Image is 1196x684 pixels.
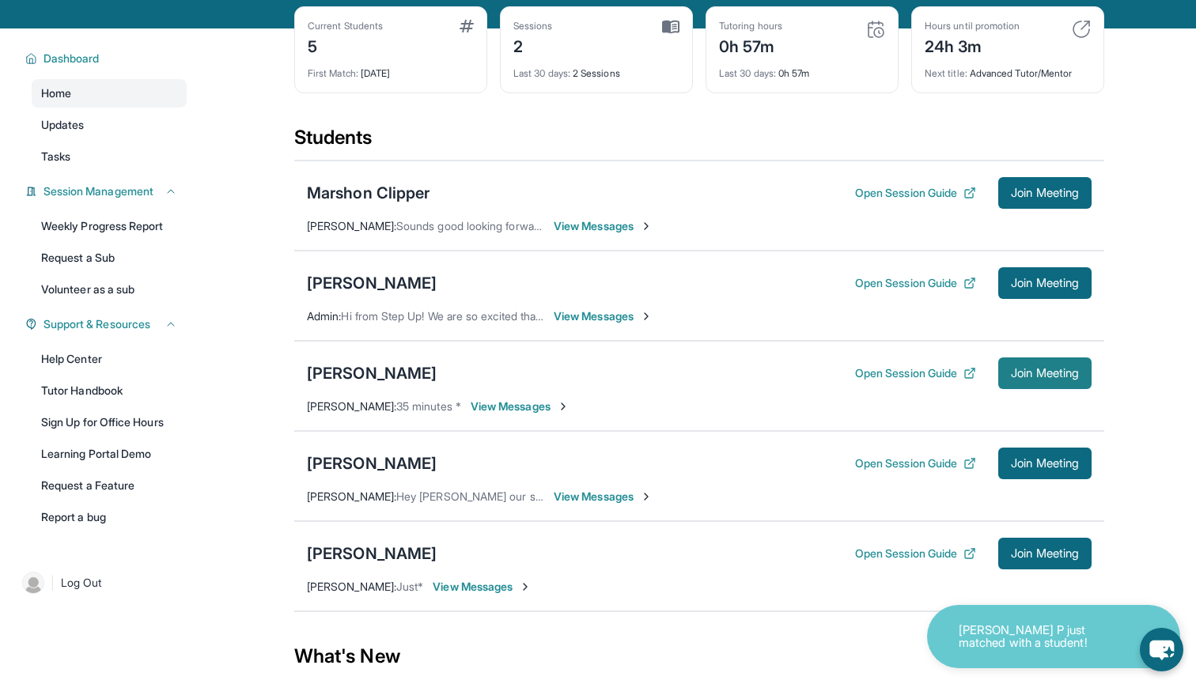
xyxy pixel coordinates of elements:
[37,316,177,332] button: Support & Resources
[37,51,177,66] button: Dashboard
[41,85,71,101] span: Home
[396,219,650,232] span: Sounds good looking forward to meeting you then!
[640,220,653,232] img: Chevron-Right
[307,182,430,204] div: Marshon Clipper
[640,490,653,503] img: Chevron-Right
[307,399,396,413] span: [PERSON_NAME] :
[308,20,383,32] div: Current Students
[32,142,187,171] a: Tasks
[51,573,55,592] span: |
[998,538,1092,569] button: Join Meeting
[308,67,358,79] span: First Match :
[855,185,976,201] button: Open Session Guide
[41,149,70,164] span: Tasks
[855,455,976,471] button: Open Session Guide
[307,309,341,323] span: Admin :
[308,58,474,80] div: [DATE]
[460,20,474,32] img: card
[662,20,679,34] img: card
[719,32,782,58] div: 0h 57m
[41,117,85,133] span: Updates
[307,272,437,294] div: [PERSON_NAME]
[719,20,782,32] div: Tutoring hours
[307,362,437,384] div: [PERSON_NAME]
[32,111,187,139] a: Updates
[998,448,1092,479] button: Join Meeting
[925,58,1091,80] div: Advanced Tutor/Mentor
[32,79,187,108] a: Home
[307,580,396,593] span: [PERSON_NAME] :
[396,399,461,413] span: 35 minutes *
[308,32,383,58] div: 5
[1011,368,1079,378] span: Join Meeting
[294,125,1104,160] div: Students
[519,580,532,593] img: Chevron-Right
[1011,188,1079,198] span: Join Meeting
[925,67,967,79] span: Next title :
[855,275,976,291] button: Open Session Guide
[307,542,437,565] div: [PERSON_NAME]
[396,580,423,593] span: Just*
[433,579,532,595] span: View Messages
[44,316,150,332] span: Support & Resources
[513,32,553,58] div: 2
[1011,459,1079,468] span: Join Meeting
[998,177,1092,209] button: Join Meeting
[32,345,187,373] a: Help Center
[396,489,674,503] span: Hey [PERSON_NAME] our session will be starting now:)
[32,471,187,500] a: Request a Feature
[307,219,396,232] span: [PERSON_NAME] :
[32,212,187,240] a: Weekly Progress Report
[61,575,102,591] span: Log Out
[557,400,570,413] img: Chevron-Right
[44,51,100,66] span: Dashboard
[855,365,976,381] button: Open Session Guide
[554,218,653,234] span: View Messages
[16,565,187,600] a: |Log Out
[959,624,1117,650] p: [PERSON_NAME] P just matched with a student!
[866,20,885,39] img: card
[22,572,44,594] img: user-img
[554,308,653,324] span: View Messages
[998,267,1092,299] button: Join Meeting
[554,489,653,504] span: View Messages
[640,310,653,323] img: Chevron-Right
[44,183,153,199] span: Session Management
[925,32,1020,58] div: 24h 3m
[32,503,187,531] a: Report a bug
[1140,628,1183,671] button: chat-button
[513,67,570,79] span: Last 30 days :
[32,408,187,436] a: Sign Up for Office Hours
[719,67,776,79] span: Last 30 days :
[719,58,885,80] div: 0h 57m
[32,244,187,272] a: Request a Sub
[307,489,396,503] span: [PERSON_NAME] :
[925,20,1020,32] div: Hours until promotion
[32,376,187,405] a: Tutor Handbook
[307,452,437,474] div: [PERSON_NAME]
[513,58,679,80] div: 2 Sessions
[32,275,187,304] a: Volunteer as a sub
[37,183,177,199] button: Session Management
[513,20,553,32] div: Sessions
[341,309,1016,323] span: Hi from Step Up! We are so excited that you are matched with one another. We hope that you have a...
[1072,20,1091,39] img: card
[471,399,570,414] span: View Messages
[855,546,976,561] button: Open Session Guide
[1011,549,1079,558] span: Join Meeting
[1011,278,1079,288] span: Join Meeting
[32,440,187,468] a: Learning Portal Demo
[998,357,1092,389] button: Join Meeting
